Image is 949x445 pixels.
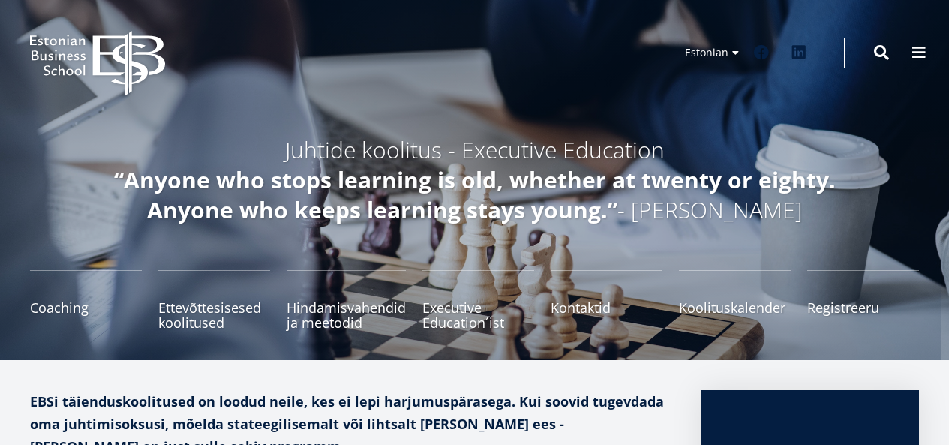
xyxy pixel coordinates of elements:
[422,300,534,330] span: Executive Education´ist
[746,38,776,68] a: Facebook
[77,135,872,165] h5: Juhtide koolitus - Executive Education
[422,270,534,330] a: Executive Education´ist
[551,300,662,315] span: Kontaktid
[679,300,791,315] span: Koolituskalender
[30,270,142,330] a: Coaching
[158,300,270,330] span: Ettevõttesisesed koolitused
[807,300,919,315] span: Registreeru
[114,164,836,225] em: “Anyone who stops learning is old, whether at twenty or eighty. Anyone who keeps learning stays y...
[807,270,919,330] a: Registreeru
[30,300,142,315] span: Coaching
[784,38,814,68] a: Linkedin
[679,270,791,330] a: Koolituskalender
[77,165,872,225] h5: - [PERSON_NAME]
[158,270,270,330] a: Ettevõttesisesed koolitused
[287,300,406,330] span: Hindamisvahendid ja meetodid
[551,270,662,330] a: Kontaktid
[287,270,406,330] a: Hindamisvahendid ja meetodid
